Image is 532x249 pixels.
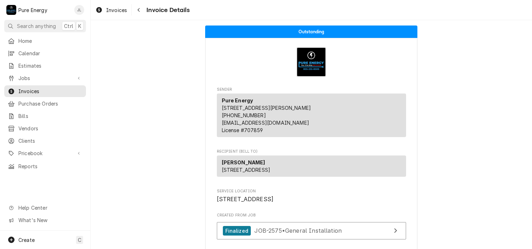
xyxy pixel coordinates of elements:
a: Invoices [4,85,86,97]
span: Jobs [18,74,72,82]
div: Invoice Sender [217,87,406,140]
div: P [6,5,16,15]
span: Purchase Orders [18,100,82,107]
div: JL [74,5,84,15]
a: [EMAIL_ADDRESS][DOMAIN_NAME] [222,120,309,126]
span: Calendar [18,50,82,57]
div: Sender [217,94,406,137]
a: Purchase Orders [4,98,86,109]
span: Clients [18,137,82,145]
div: Recipient (Bill To) [217,155,406,180]
a: Vendors [4,123,86,134]
img: Logo [296,47,326,77]
button: Navigate back [133,4,144,16]
div: James Linnenkamp's Avatar [74,5,84,15]
a: Estimates [4,60,86,72]
a: Invoices [93,4,130,16]
div: Finalized [223,226,251,236]
span: Reports [18,163,82,170]
strong: Pure Energy [222,97,253,103]
a: Calendar [4,47,86,59]
span: License # 707859 [222,127,263,133]
div: Pure Energy [18,6,47,14]
span: Invoices [18,87,82,95]
a: View Job [217,222,406,239]
span: Home [18,37,82,45]
a: Go to What's New [4,214,86,226]
span: C [78,236,81,244]
span: Invoices [106,6,127,14]
span: [STREET_ADDRESS][PERSON_NAME] [222,105,311,111]
span: Outstanding [299,29,324,34]
span: Help Center [18,204,82,211]
a: Go to Pricebook [4,147,86,159]
span: Recipient (Bill To) [217,149,406,154]
div: Status [205,26,417,38]
a: Clients [4,135,86,147]
div: Invoice Recipient [217,149,406,180]
span: [STREET_ADDRESS] [222,167,271,173]
a: Home [4,35,86,47]
span: Vendors [18,125,82,132]
div: Service Location [217,188,406,204]
a: Reports [4,160,86,172]
span: Service Location [217,195,406,204]
span: Bills [18,112,82,120]
button: Search anythingCtrlK [4,20,86,32]
span: Ctrl [64,22,73,30]
span: K [78,22,81,30]
span: Created From Job [217,213,406,218]
a: Bills [4,110,86,122]
span: [STREET_ADDRESS] [217,196,274,203]
a: Go to Jobs [4,72,86,84]
span: JOB-2575 • General Installation [254,227,342,234]
span: Service Location [217,188,406,194]
span: Search anything [17,22,56,30]
span: Sender [217,87,406,92]
span: Estimates [18,62,82,69]
div: Created From Job [217,213,406,243]
a: [PHONE_NUMBER] [222,112,266,118]
span: Pricebook [18,149,72,157]
span: Invoice Details [144,5,189,15]
div: Recipient (Bill To) [217,155,406,177]
strong: [PERSON_NAME] [222,159,265,165]
a: Go to Help Center [4,202,86,214]
span: Create [18,237,35,243]
div: Sender [217,94,406,140]
span: What's New [18,216,82,224]
div: Pure Energy's Avatar [6,5,16,15]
